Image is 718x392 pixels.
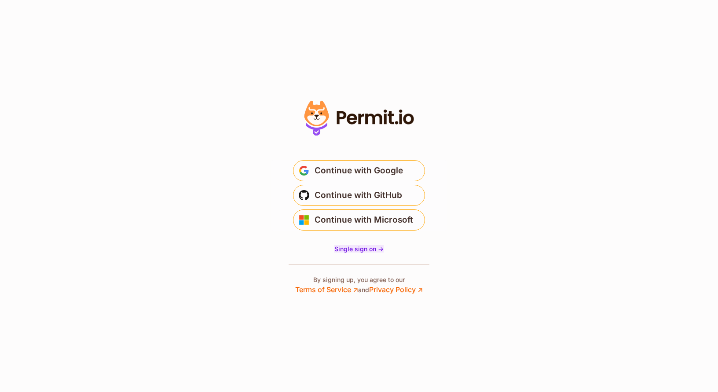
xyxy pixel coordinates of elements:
button: Continue with GitHub [293,185,425,206]
a: Terms of Service ↗ [295,285,358,294]
a: Single sign on -> [334,245,384,253]
span: Continue with Microsoft [315,213,413,227]
p: By signing up, you agree to our and [295,275,423,295]
button: Continue with Microsoft [293,209,425,231]
span: Continue with GitHub [315,188,402,202]
span: Single sign on -> [334,245,384,253]
button: Continue with Google [293,160,425,181]
span: Continue with Google [315,164,403,178]
a: Privacy Policy ↗ [369,285,423,294]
